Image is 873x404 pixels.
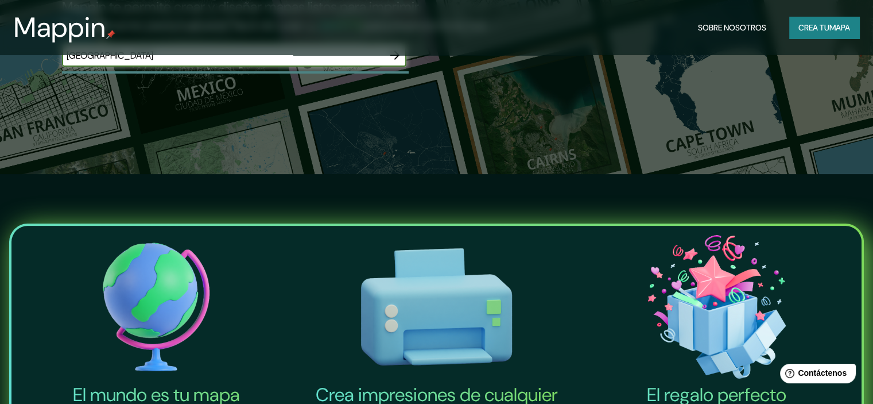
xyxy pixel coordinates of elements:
input: Elige tu lugar favorito [62,49,383,62]
font: Mappin [14,9,106,45]
img: El mundo es tu icono de mapa [18,230,294,383]
font: mapa [829,22,850,33]
img: Crea impresiones de cualquier tamaño-icono [298,230,574,383]
button: Sobre nosotros [693,17,771,39]
img: El icono del regalo perfecto [579,230,855,383]
button: Crea tumapa [789,17,859,39]
font: Sobre nosotros [698,22,766,33]
iframe: Lanzador de widgets de ayuda [771,359,860,391]
img: pin de mapeo [106,30,115,39]
font: Crea tu [798,22,829,33]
